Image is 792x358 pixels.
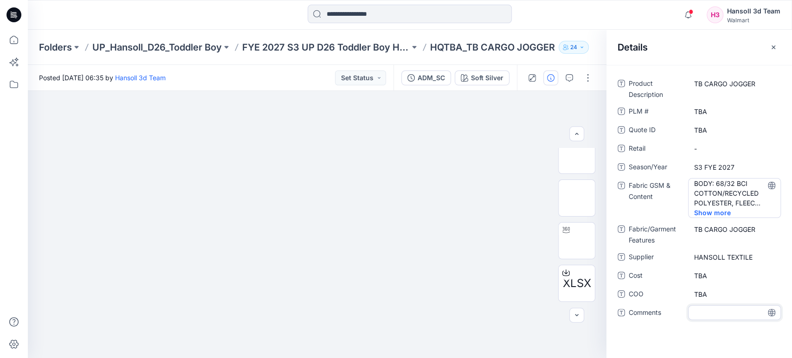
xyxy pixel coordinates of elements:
[115,74,166,82] a: Hansoll 3d Team
[694,289,775,299] span: TBA
[629,78,684,100] span: Product Description
[694,179,775,208] span: BODY: 68/32 BCI COTTON/RECYCLED POLYESTER, FLEECE, 300GSM TRIM1: 91/9 BCI COTTON/SPANDEX, 1X1 RIB...
[629,251,684,264] span: Supplier
[694,208,743,217] span: Show more
[694,125,775,135] span: TBA
[401,70,451,85] button: ADM_SC
[629,224,684,246] span: Fabric/Garment Features
[543,70,558,85] button: Details
[694,162,775,172] span: S3 FYE 2027
[727,6,780,17] div: Hansoll 3d Team
[629,124,684,137] span: Quote ID
[39,73,166,83] span: Posted [DATE] 06:35 by
[430,41,555,54] p: HQTBA_TB CARGO JOGGER
[694,107,775,116] span: TBA
[39,41,72,54] a: Folders
[455,70,509,85] button: Soft Silver
[471,73,503,83] div: Soft Silver
[92,41,222,54] a: UP_Hansoll_D26_Toddler Boy
[694,252,775,262] span: HANSOLL TEXTILE
[629,270,684,283] span: Cost
[629,143,684,156] span: Retail
[694,271,775,281] span: TBA
[629,288,684,301] span: COO
[563,275,591,292] span: XLSX
[629,161,684,174] span: Season/Year
[629,106,684,119] span: PLM #
[418,73,445,83] div: ADM_SC
[707,6,723,23] div: H3
[570,42,577,52] p: 24
[629,180,684,218] span: Fabric GSM & Content
[694,144,775,153] span: -
[727,17,780,24] div: Walmart
[694,79,775,89] span: TB CARGO JOGGER
[559,41,589,54] button: 24
[618,42,648,53] h2: Details
[694,224,775,234] span: TB CARGO JOGGER
[242,41,410,54] a: FYE 2027 S3 UP D26 Toddler Boy Hansoll
[629,307,684,320] span: Comments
